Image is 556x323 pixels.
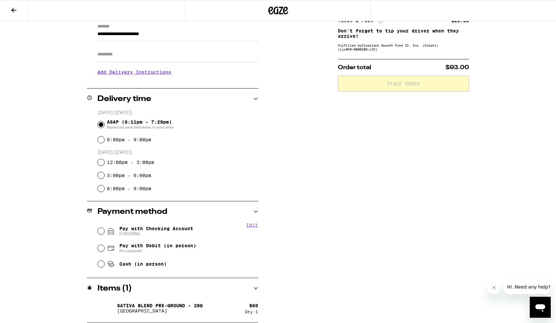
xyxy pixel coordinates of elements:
[338,65,371,71] span: Order total
[97,65,258,80] h3: Add Delivery Instructions
[97,80,258,85] p: We'll contact you at [PHONE_NUMBER] when we arrive
[451,18,469,23] div: $28.00
[97,285,132,293] h2: Items ( 1 )
[107,173,151,178] label: 3:00pm - 6:00pm
[249,303,258,308] div: $ 60
[338,76,469,91] button: Place Order
[119,261,167,267] span: Cash (in person)
[107,137,151,142] label: 6:00pm - 9:00pm
[107,160,154,165] label: 12:00pm - 3:00pm
[107,186,151,191] label: 6:00pm - 9:00pm
[117,303,203,308] p: Sativa Blend Pre-Ground - 28g
[119,226,193,236] span: Pay with Checking Account
[338,28,469,39] p: Don't forget to tip your driver when they arrive!
[119,231,193,236] span: CHECKING
[119,248,196,253] span: Pin required
[530,297,551,318] iframe: Button to launch messaging window
[119,243,196,248] span: Pay with Debit (in person)
[387,81,420,86] span: Place Order
[338,43,469,51] div: Fulfilled by Clearlake Growth Fund II, Inc. (Cotati) (Lic# C9-0000298-LIC )
[245,310,258,314] div: Qty: 1
[246,222,258,228] button: Edit
[97,299,116,317] img: Sativa Blend Pre-Ground - 28g
[98,150,258,156] p: [DATE] ([DATE])
[97,208,167,216] h2: Payment method
[503,280,551,294] iframe: Message from company
[445,65,469,71] span: $93.00
[117,308,203,313] p: [GEOGRAPHIC_DATA]
[107,125,174,130] span: Based on past deliveries in your area
[98,110,258,116] p: [DATE] ([DATE])
[97,95,151,103] h2: Delivery time
[487,281,501,294] iframe: Close message
[107,119,174,130] span: ASAP (6:11pm - 7:29pm)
